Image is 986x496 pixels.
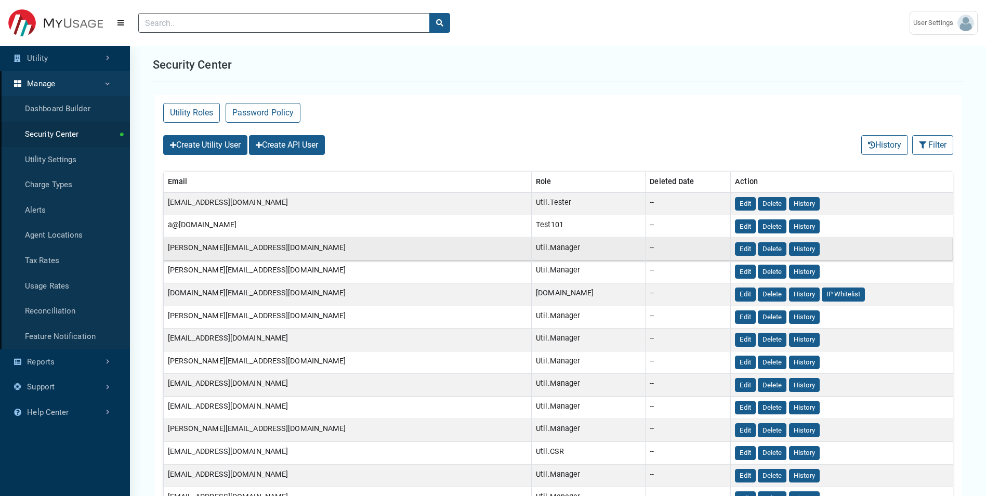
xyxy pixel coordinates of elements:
[532,374,646,397] td: Util.Manager
[163,329,532,351] td: [EMAIL_ADDRESS][DOMAIN_NAME]
[789,423,820,437] button: History
[646,306,731,329] td: --
[163,441,532,464] td: [EMAIL_ADDRESS][DOMAIN_NAME]
[735,310,756,324] button: Edit
[646,441,731,464] td: --
[758,310,786,324] button: Delete
[163,215,532,238] td: a@[DOMAIN_NAME]
[789,356,820,370] button: History
[646,172,731,192] th: Deleted Date
[532,396,646,419] td: Util.Manager
[758,356,786,370] button: Delete
[646,351,731,374] td: --
[758,242,786,256] button: Delete
[532,464,646,487] td: Util.Manager
[532,215,646,238] td: Test101
[758,446,786,460] button: Delete
[758,265,786,279] button: Delete
[735,401,756,415] button: Edit
[735,197,756,211] button: Edit
[822,288,865,302] button: IP Whitelist
[249,135,325,155] button: Create API User
[163,419,532,442] td: [PERSON_NAME][EMAIL_ADDRESS][DOMAIN_NAME]
[789,242,820,256] button: History
[163,172,532,192] th: Email
[646,396,731,419] td: --
[532,172,646,192] th: Role
[758,288,786,302] button: Delete
[758,401,786,415] button: Delete
[646,238,731,260] td: --
[735,288,756,302] button: Edit
[789,197,820,211] button: History
[646,419,731,442] td: --
[735,469,756,483] button: Edit
[532,260,646,283] td: Util.Manager
[163,396,532,419] td: [EMAIL_ADDRESS][DOMAIN_NAME]
[789,310,820,324] button: History
[429,13,450,33] button: search
[163,283,532,306] td: [DOMAIN_NAME][EMAIL_ADDRESS][DOMAIN_NAME]
[646,329,731,351] td: --
[789,401,820,415] button: History
[153,56,232,73] h1: Security Center
[735,446,756,460] button: Edit
[163,135,247,155] button: Create Utility User
[789,288,820,302] button: History
[758,333,786,347] button: Delete
[789,265,820,279] button: History
[163,374,532,397] td: [EMAIL_ADDRESS][DOMAIN_NAME]
[532,419,646,442] td: Util.Manager
[861,135,908,155] button: History
[163,260,532,283] td: [PERSON_NAME][EMAIL_ADDRESS][DOMAIN_NAME]
[735,219,756,233] button: Edit
[758,423,786,437] button: Delete
[532,283,646,306] td: [DOMAIN_NAME]
[646,192,731,215] td: --
[163,103,220,123] button: Utility Roles
[789,446,820,460] button: History
[646,374,731,397] td: --
[735,423,756,437] button: Edit
[789,378,820,392] button: History
[532,192,646,215] td: Util.Tester
[532,238,646,260] td: Util.Manager
[8,9,103,37] img: ESITESTV3 Logo
[758,197,786,211] button: Delete
[912,135,953,155] button: Filter
[735,265,756,279] button: Edit
[532,351,646,374] td: Util.Manager
[163,464,532,487] td: [EMAIL_ADDRESS][DOMAIN_NAME]
[735,378,756,392] button: Edit
[735,356,756,370] button: Edit
[163,238,532,260] td: [PERSON_NAME][EMAIL_ADDRESS][DOMAIN_NAME]
[789,219,820,233] button: History
[913,18,957,28] span: User Settings
[910,11,978,35] a: User Settings
[758,219,786,233] button: Delete
[735,242,756,256] button: Edit
[163,192,532,215] td: [EMAIL_ADDRESS][DOMAIN_NAME]
[789,469,820,483] button: History
[758,469,786,483] button: Delete
[789,333,820,347] button: History
[532,329,646,351] td: Util.Manager
[646,260,731,283] td: --
[646,283,731,306] td: --
[163,306,532,329] td: [PERSON_NAME][EMAIL_ADDRESS][DOMAIN_NAME]
[111,14,130,32] button: Menu
[758,378,786,392] button: Delete
[731,172,953,192] th: Action
[646,464,731,487] td: --
[138,13,430,33] input: Search
[646,215,731,238] td: --
[532,441,646,464] td: Util.CSR
[532,306,646,329] td: Util.Manager
[163,351,532,374] td: [PERSON_NAME][EMAIL_ADDRESS][DOMAIN_NAME]
[226,103,301,123] a: Password Policy
[735,333,756,347] button: Edit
